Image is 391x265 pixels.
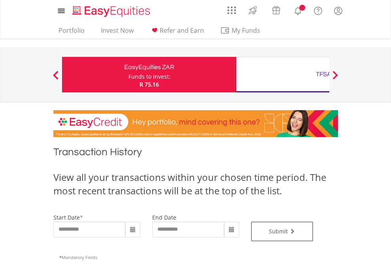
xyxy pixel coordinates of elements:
a: Invest Now [98,26,137,39]
h1: Transaction History [53,145,338,163]
a: Portfolio [55,26,88,39]
a: Refer and Earn [147,26,207,39]
a: Vouchers [264,2,288,17]
a: Home page [69,2,153,18]
button: Submit [251,222,314,241]
img: grid-menu-icon.svg [227,6,236,15]
span: Refer and Earn [160,26,204,35]
img: thrive-v2.svg [246,4,259,17]
img: EasyEquities_Logo.png [71,5,153,18]
a: My Profile [328,2,348,19]
a: Notifications [288,2,308,18]
label: start date [53,214,80,221]
div: EasyEquities ZAR [67,62,232,73]
span: My Funds [220,25,272,36]
button: Next [327,75,343,83]
a: AppsGrid [222,2,241,15]
label: end date [152,214,176,221]
div: Funds to invest: [128,73,170,81]
button: Previous [48,75,64,83]
span: R 75.16 [140,81,159,88]
img: vouchers-v2.svg [270,4,283,17]
a: FAQ's and Support [308,2,328,18]
span: Mandatory Fields [59,254,97,260]
img: EasyCredit Promotion Banner [53,110,338,137]
div: View all your transactions within your chosen time period. The most recent transactions will be a... [53,171,338,198]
